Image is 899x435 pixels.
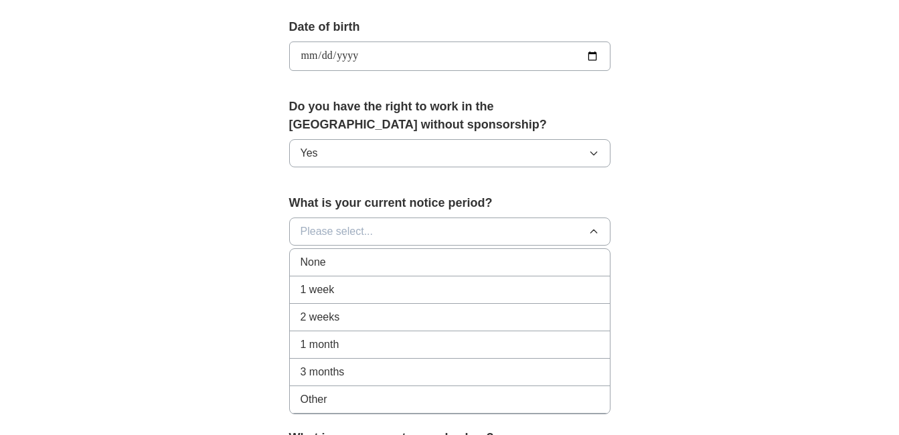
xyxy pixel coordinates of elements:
span: Please select... [301,224,374,240]
span: None [301,254,326,270]
label: Date of birth [289,18,610,36]
button: Please select... [289,217,610,246]
span: Yes [301,145,318,161]
button: Yes [289,139,610,167]
span: 1 month [301,337,339,353]
label: Do you have the right to work in the [GEOGRAPHIC_DATA] without sponsorship? [289,98,610,134]
span: Other [301,391,327,408]
span: 3 months [301,364,345,380]
span: 2 weeks [301,309,340,325]
label: What is your current notice period? [289,194,610,212]
span: 1 week [301,282,335,298]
